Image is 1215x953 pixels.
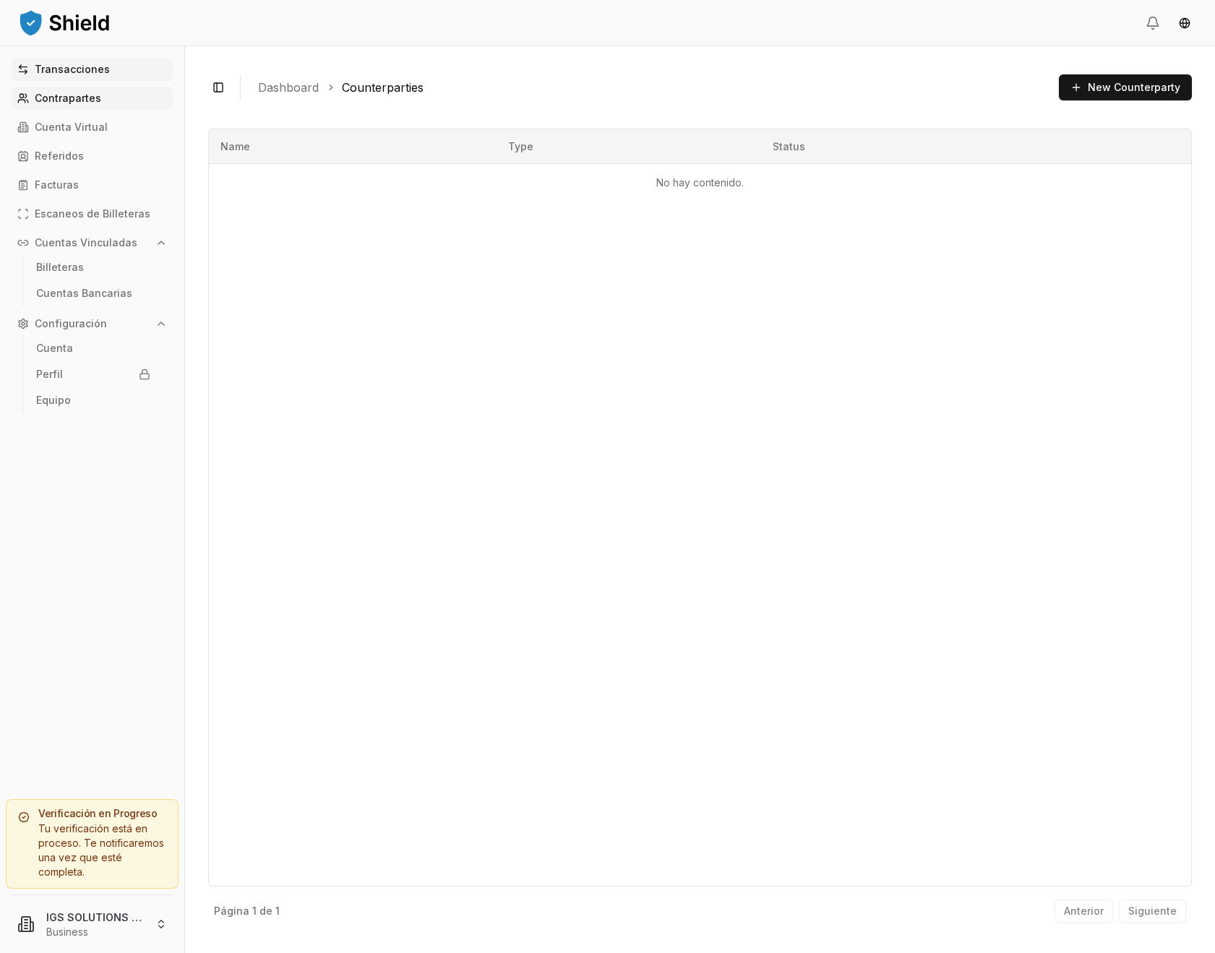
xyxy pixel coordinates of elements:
a: Cuenta [30,337,156,360]
p: Cuentas Vinculadas [35,238,137,248]
button: New Counterparty [1059,74,1192,100]
p: Contrapartes [35,93,101,103]
a: Referidos [12,145,173,168]
nav: breadcrumb [258,79,1047,96]
p: Billeteras [36,262,84,272]
a: Counterparties [342,79,424,96]
p: No hay contenido. [220,176,1180,190]
div: Tu verificación está en proceso. Te notificaremos una vez que esté completa. [18,822,166,879]
p: Configuración [35,319,107,329]
p: Transacciones [35,64,110,74]
a: Cuentas Bancarias [30,282,156,305]
p: Business [46,925,144,939]
p: Facturas [35,180,79,190]
p: 1 [252,906,257,916]
a: Transacciones [12,58,173,81]
a: Escaneos de Billeteras [12,202,173,225]
th: Status [761,129,1065,164]
th: Name [209,129,497,164]
a: Verificación en ProgresoTu verificación está en proceso. Te notificaremos una vez que esté completa. [6,799,179,889]
a: Billeteras [30,256,156,279]
button: Configuración [12,312,173,335]
p: Cuenta Virtual [35,122,108,132]
p: Página [214,906,249,916]
p: IGS SOLUTIONS LLC [46,910,144,925]
a: Equipo [30,389,156,412]
p: 1 [275,906,280,916]
button: Cuentas Vinculadas [12,231,173,254]
img: ShieldPay Logo [17,8,111,37]
a: Cuenta Virtual [12,116,173,139]
th: Type [497,129,761,164]
h5: Verificación en Progreso [18,808,166,819]
p: de [259,906,272,916]
a: Facturas [12,173,173,197]
a: Dashboard [258,79,319,96]
p: Equipo [36,395,71,405]
a: Contrapartes [12,87,173,110]
a: Perfil [30,363,156,386]
p: Cuenta [36,343,73,353]
p: Referidos [35,151,84,161]
p: Cuentas Bancarias [36,288,132,298]
p: Perfil [36,369,63,379]
button: IGS SOLUTIONS LLCBusiness [6,901,179,947]
p: Escaneos de Billeteras [35,209,150,219]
